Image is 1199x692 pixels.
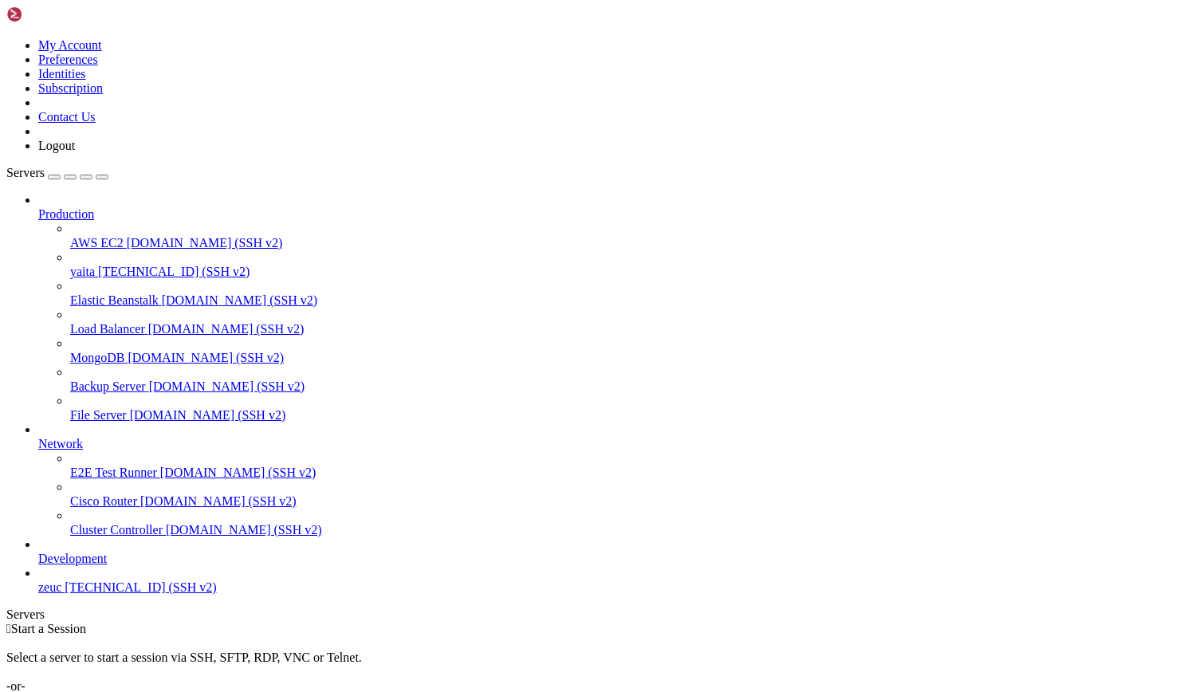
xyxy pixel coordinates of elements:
a: Cluster Controller [DOMAIN_NAME] (SSH v2) [70,523,1193,537]
span: [DOMAIN_NAME] (SSH v2) [160,466,316,479]
li: E2E Test Runner [DOMAIN_NAME] (SSH v2) [70,451,1193,480]
a: Identities [38,67,86,81]
a: Logout [38,139,75,152]
li: Backup Server [DOMAIN_NAME] (SSH v2) [70,365,1193,394]
span: Production [38,207,94,221]
a: My Account [38,38,102,52]
span: Network [38,437,83,450]
li: MongoDB [DOMAIN_NAME] (SSH v2) [70,336,1193,365]
li: zeuc [TECHNICAL_ID] (SSH v2) [38,566,1193,595]
span: zeuc [38,580,61,594]
span: [DOMAIN_NAME] (SSH v2) [162,293,318,307]
li: File Server [DOMAIN_NAME] (SSH v2) [70,394,1193,423]
span: [DOMAIN_NAME] (SSH v2) [127,236,283,250]
a: zeuc [TECHNICAL_ID] (SSH v2) [38,580,1193,595]
img: Shellngn [6,6,98,22]
li: Elastic Beanstalk [DOMAIN_NAME] (SSH v2) [70,279,1193,308]
a: Load Balancer [DOMAIN_NAME] (SSH v2) [70,322,1193,336]
span: [DOMAIN_NAME] (SSH v2) [149,379,305,393]
span:  [6,622,11,635]
a: Cisco Router [DOMAIN_NAME] (SSH v2) [70,494,1193,509]
a: Subscription [38,81,103,95]
span: Start a Session [11,622,86,635]
span: File Server [70,408,127,422]
li: Production [38,193,1193,423]
li: Load Balancer [DOMAIN_NAME] (SSH v2) [70,308,1193,336]
a: yaita [TECHNICAL_ID] (SSH v2) [70,265,1193,279]
span: Cisco Router [70,494,137,508]
span: Servers [6,166,45,179]
li: AWS EC2 [DOMAIN_NAME] (SSH v2) [70,222,1193,250]
span: [DOMAIN_NAME] (SSH v2) [140,494,297,508]
li: yaita [TECHNICAL_ID] (SSH v2) [70,250,1193,279]
a: Contact Us [38,110,96,124]
div: Servers [6,607,1193,622]
li: Cisco Router [DOMAIN_NAME] (SSH v2) [70,480,1193,509]
span: Elastic Beanstalk [70,293,159,307]
span: Development [38,552,107,565]
a: File Server [DOMAIN_NAME] (SSH v2) [70,408,1193,423]
a: E2E Test Runner [DOMAIN_NAME] (SSH v2) [70,466,1193,480]
a: Preferences [38,53,98,66]
a: Backup Server [DOMAIN_NAME] (SSH v2) [70,379,1193,394]
li: Cluster Controller [DOMAIN_NAME] (SSH v2) [70,509,1193,537]
a: Development [38,552,1193,566]
span: AWS EC2 [70,236,124,250]
span: [DOMAIN_NAME] (SSH v2) [148,322,305,336]
span: [DOMAIN_NAME] (SSH v2) [128,351,284,364]
span: E2E Test Runner [70,466,157,479]
span: Load Balancer [70,322,145,336]
span: Cluster Controller [70,523,163,537]
a: Network [38,437,1193,451]
a: Elastic Beanstalk [DOMAIN_NAME] (SSH v2) [70,293,1193,308]
li: Network [38,423,1193,537]
span: Backup Server [70,379,146,393]
span: [TECHNICAL_ID] (SSH v2) [98,265,250,278]
span: [DOMAIN_NAME] (SSH v2) [166,523,322,537]
span: yaita [70,265,95,278]
li: Development [38,537,1193,566]
span: MongoDB [70,351,124,364]
span: [TECHNICAL_ID] (SSH v2) [65,580,216,594]
a: Servers [6,166,108,179]
span: [DOMAIN_NAME] (SSH v2) [130,408,286,422]
a: Production [38,207,1193,222]
a: AWS EC2 [DOMAIN_NAME] (SSH v2) [70,236,1193,250]
a: MongoDB [DOMAIN_NAME] (SSH v2) [70,351,1193,365]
